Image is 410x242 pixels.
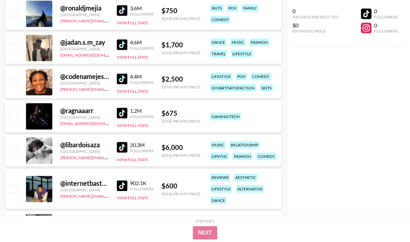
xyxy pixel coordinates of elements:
[195,219,215,224] div: Step 1 of 2
[234,174,257,181] div: aesthetic
[130,108,154,114] div: 1.2M
[117,89,148,94] button: View Full Stats
[60,141,109,149] div: @ libardoisaza
[117,123,148,128] button: View Full Stats
[117,55,148,60] button: View Full Stats
[130,186,154,191] div: Followers
[374,29,398,34] div: Followers
[117,74,127,84] img: TikTok
[210,84,256,92] div: diy/art/satisfaction
[117,108,127,118] img: TikTok
[117,20,148,25] button: View Full Stats
[60,72,109,81] div: @ codenamejesse
[193,226,218,239] button: Next
[130,80,154,85] div: Followers
[293,22,338,29] div: $0
[60,179,109,187] div: @ internetbastard
[130,73,154,80] div: 4.4M
[117,157,148,162] button: View Full Stats
[210,174,230,181] div: reviews
[236,185,264,193] div: alternative
[233,153,252,160] div: fashion
[210,153,229,160] div: lipsync
[130,5,154,12] div: 3.6M
[256,153,276,160] div: comedy
[210,16,230,23] div: comedy
[60,12,109,17] div: [GEOGRAPHIC_DATA]
[231,50,253,58] div: lifestyle
[374,14,398,19] div: Followers
[130,142,154,148] div: 20.3M
[117,142,127,153] img: TikTok
[162,50,200,55] div: Song Promo Price
[210,113,241,120] div: gaming/tech
[249,38,269,46] div: fashion
[60,187,109,192] div: [GEOGRAPHIC_DATA]
[162,75,200,83] div: $ 2,500
[374,22,398,29] div: 0
[210,38,226,46] div: dance
[162,16,200,21] div: Song Promo Price
[251,73,271,80] div: comedy
[210,4,223,12] div: skits
[60,38,109,46] div: @ jadan.s.m_zay
[210,141,225,149] div: music
[210,197,226,204] div: dance
[130,114,154,119] div: Followers
[60,51,126,58] a: [EMAIL_ADDRESS][DOMAIN_NAME]
[377,209,402,234] iframe: Drift Widget Chat Controller
[60,120,126,126] a: [EMAIL_ADDRESS][DOMAIN_NAME]
[130,148,154,153] div: Followers
[210,185,232,193] div: lifestyle
[130,12,154,16] div: Followers
[230,38,245,46] div: music
[60,46,109,51] div: [GEOGRAPHIC_DATA]
[227,4,238,12] div: pov
[60,17,158,23] a: [PERSON_NAME][EMAIL_ADDRESS][DOMAIN_NAME]
[117,195,148,200] button: View Full Stats
[117,5,127,16] img: TikTok
[162,143,200,152] div: $ 6,000
[293,29,338,34] div: Estimated Price
[60,4,109,12] div: @ ronaldjmejia
[60,81,109,85] div: [GEOGRAPHIC_DATA]
[60,107,109,115] div: @ ragnaaarr
[162,119,200,124] div: Song Promo Price
[210,50,227,58] div: travel
[162,153,200,158] div: Song Promo Price
[293,8,338,14] div: 0
[162,41,200,49] div: $ 1,700
[60,154,158,160] a: [PERSON_NAME][EMAIL_ADDRESS][DOMAIN_NAME]
[60,192,158,199] a: [PERSON_NAME][EMAIL_ADDRESS][DOMAIN_NAME]
[293,14,338,19] div: Influencers Selected
[117,181,127,191] img: TikTok
[260,84,273,92] div: skits
[374,8,398,14] div: 0
[210,73,232,80] div: lifestyle
[60,85,158,92] a: [PERSON_NAME][EMAIL_ADDRESS][DOMAIN_NAME]
[162,85,200,89] div: Song Promo Price
[60,115,109,120] div: [GEOGRAPHIC_DATA]
[130,180,154,186] div: 902.1K
[130,46,154,51] div: Followers
[60,149,109,154] div: [GEOGRAPHIC_DATA]
[162,7,200,15] div: $ 750
[229,141,260,149] div: relationship
[117,39,127,50] img: TikTok
[162,182,200,190] div: $ 600
[162,191,200,196] div: Song Promo Price
[130,39,154,46] div: 4.6M
[162,109,200,117] div: $ 675
[242,4,258,12] div: family
[236,73,247,80] div: pov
